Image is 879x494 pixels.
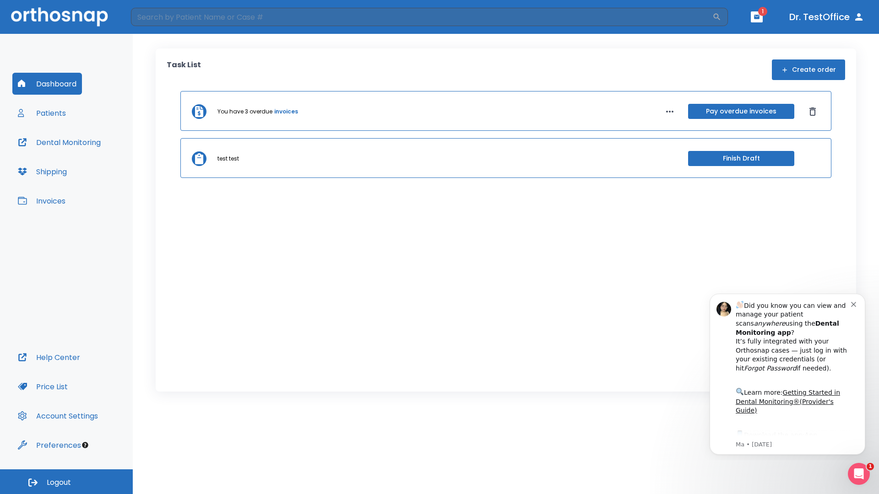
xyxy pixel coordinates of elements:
[12,346,86,368] button: Help Center
[688,151,794,166] button: Finish Draft
[217,107,272,116] p: You have 3 overdue
[81,441,89,449] div: Tooltip anchor
[688,104,794,119] button: Pay overdue invoices
[12,376,73,397] button: Price List
[758,7,767,16] span: 1
[167,59,201,80] p: Task List
[12,131,106,153] button: Dental Monitoring
[40,144,155,190] div: Download the app: | ​ Let us know if you need help getting started!
[805,104,820,119] button: Dismiss
[155,14,163,21] button: Dismiss notification
[217,155,239,163] p: test test
[772,59,845,80] button: Create order
[867,463,874,470] span: 1
[40,146,121,162] a: App Store
[12,73,82,95] button: Dashboard
[12,161,72,183] button: Shipping
[848,463,870,485] iframe: Intercom live chat
[12,102,71,124] button: Patients
[274,107,298,116] a: invoices
[12,405,103,427] button: Account Settings
[11,7,108,26] img: Orthosnap
[131,8,712,26] input: Search by Patient Name or Case #
[47,478,71,488] span: Logout
[12,434,87,456] button: Preferences
[40,155,155,163] p: Message from Ma, sent 7w ago
[12,190,71,212] button: Invoices
[786,9,868,25] button: Dr. TestOffice
[696,285,879,460] iframe: Intercom notifications message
